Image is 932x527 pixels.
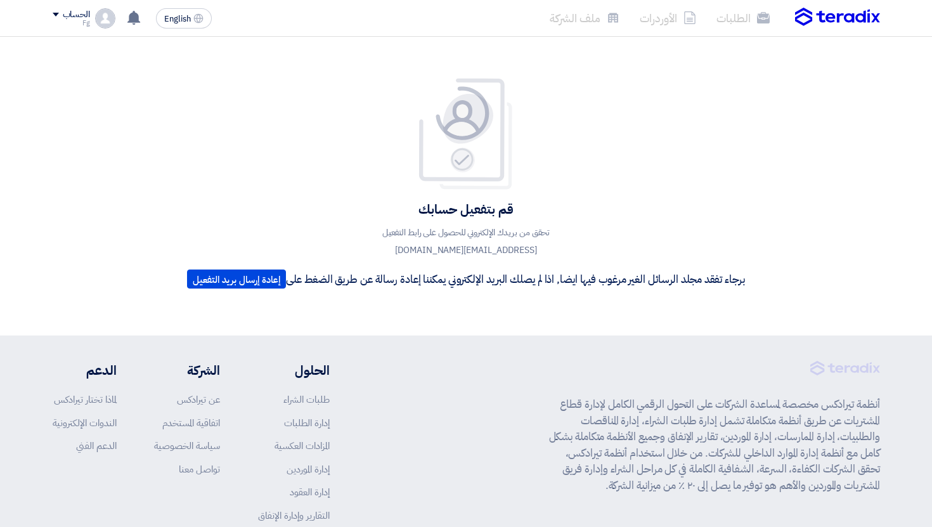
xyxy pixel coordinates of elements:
p: تحقق من بريدك الإلكتروني للحصول على رابط التفعيل [EMAIL_ADDRESS][DOMAIN_NAME] [352,224,580,259]
a: إدارة العقود [290,485,330,499]
a: الندوات الإلكترونية [53,416,117,430]
a: إدارة الموردين [287,462,330,476]
a: إدارة الطلبات [284,416,330,430]
span: English [164,15,191,23]
li: الشركة [154,361,220,380]
a: طلبات الشراء [283,393,330,407]
div: Fg [53,20,90,27]
a: اتفاقية المستخدم [162,416,220,430]
button: English [156,8,212,29]
button: إعادة إرسال بريد التفعيل [187,270,286,289]
li: الدعم [53,361,117,380]
img: Your account is pending for verification [415,77,517,191]
p: أنظمة تيرادكس مخصصة لمساعدة الشركات على التحول الرقمي الكامل لإدارة قطاع المشتريات عن طريق أنظمة ... [549,396,880,493]
a: التقارير وإدارة الإنفاق [258,509,330,523]
a: تواصل معنا [179,462,220,476]
img: profile_test.png [95,8,115,29]
a: الدعم الفني [76,439,117,453]
a: لماذا تختار تيرادكس [54,393,117,407]
div: الحساب [63,10,90,20]
a: سياسة الخصوصية [154,439,220,453]
p: برجاء تفقد مجلد الرسائل الغير مرغوب فيها ايضا, اذا لم يصلك البريد الإلكتروني يمكننا إعادة رسالة ع... [187,270,744,289]
a: المزادات العكسية [275,439,330,453]
a: عن تيرادكس [177,393,220,407]
li: الحلول [258,361,330,380]
img: Teradix logo [795,8,880,27]
h4: قم بتفعيل حسابك [187,201,744,218]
